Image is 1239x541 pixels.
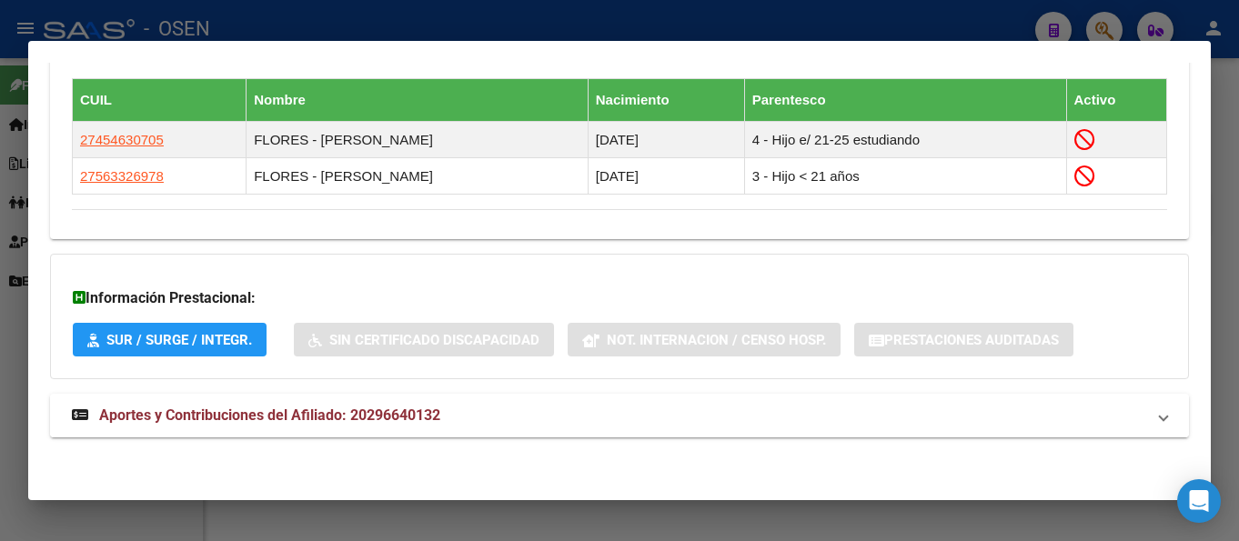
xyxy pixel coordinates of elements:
h3: Información Prestacional: [73,287,1166,309]
td: [DATE] [588,158,744,195]
td: 4 - Hijo e/ 21-25 estudiando [744,121,1066,157]
td: FLORES - [PERSON_NAME] [247,158,589,195]
button: SUR / SURGE / INTEGR. [73,323,267,356]
th: Nacimiento [588,78,744,121]
td: [DATE] [588,121,744,157]
td: FLORES - [PERSON_NAME] [247,121,589,157]
span: Not. Internacion / Censo Hosp. [607,332,826,348]
strong: Ultima Obra Social Origen: [72,45,234,62]
span: SUR / SURGE / INTEGR. [106,332,252,348]
button: Prestaciones Auditadas [854,323,1073,356]
span: 000406 - DEL PERSONAL DEL ORGANISMO DE CONTROL EXTERNO [72,45,644,62]
span: 27454630705 [80,132,164,147]
button: Not. Internacion / Censo Hosp. [568,323,841,356]
span: Sin Certificado Discapacidad [329,332,539,348]
th: Parentesco [744,78,1066,121]
mat-expansion-panel-header: Aportes y Contribuciones del Afiliado: 20296640132 [50,394,1189,437]
span: 27563326978 [80,168,164,184]
td: 3 - Hijo < 21 años [744,158,1066,195]
span: Aportes y Contribuciones del Afiliado: 20296640132 [99,406,440,424]
th: Activo [1066,78,1166,121]
th: CUIL [73,78,247,121]
div: Open Intercom Messenger [1177,479,1221,523]
th: Nombre [247,78,589,121]
span: Prestaciones Auditadas [884,332,1059,348]
button: Sin Certificado Discapacidad [294,323,554,356]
